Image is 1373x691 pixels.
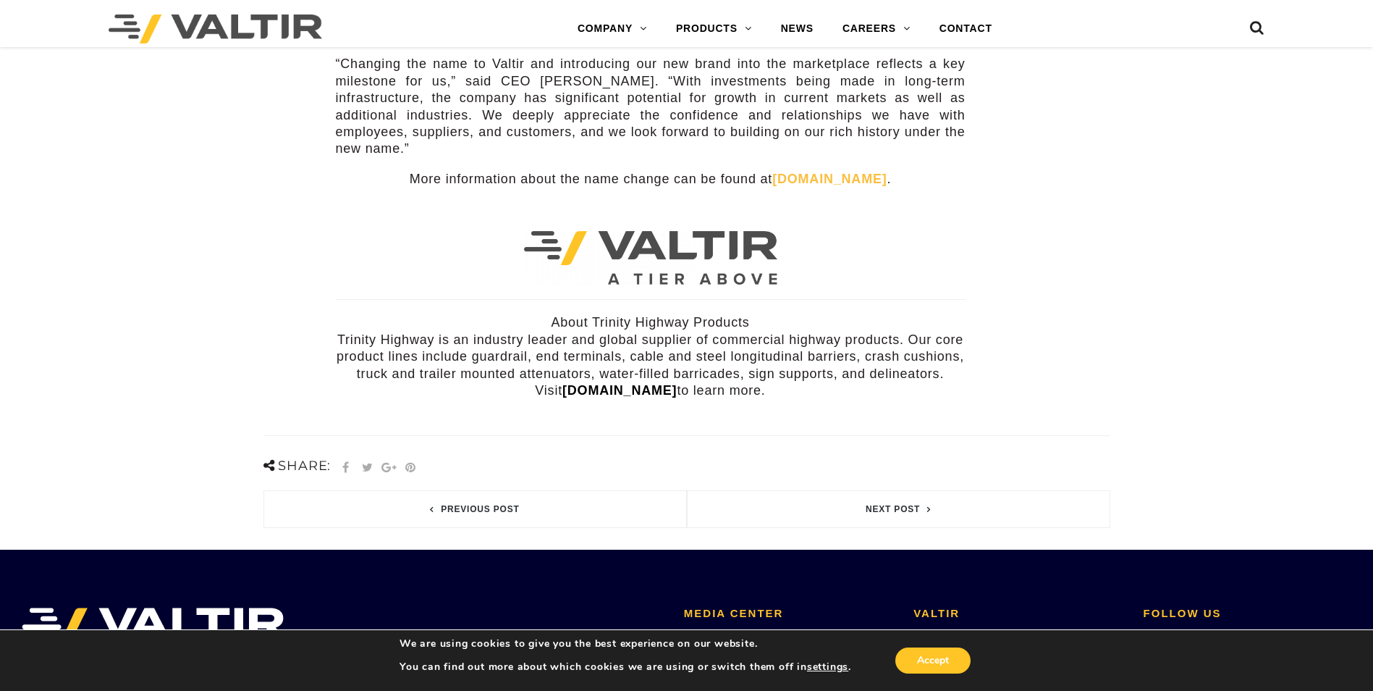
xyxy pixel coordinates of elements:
[766,14,828,43] a: NEWS
[1144,608,1351,620] h2: FOLLOW US
[913,608,1121,620] h2: VALTIR
[336,56,966,157] p: “Changing the name to Valtir and introducing our new brand into the marketplace reflects a key mi...
[109,14,322,43] img: Valtir
[925,14,1007,43] a: CONTACT
[563,14,662,43] a: COMPANY
[336,314,966,399] p: About Trinity Highway Products Trinity Highway is an industry leader and global supplier of comme...
[264,491,687,527] a: Previous post
[562,383,677,398] a: [DOMAIN_NAME]
[400,661,851,674] p: You can find out more about which cookies we are using or switch them off in .
[807,661,848,674] button: settings
[22,608,284,644] img: VALTIR
[400,637,851,650] p: We are using cookies to give you the best experience on our website.
[772,172,887,186] a: [DOMAIN_NAME]
[828,14,925,43] a: CAREERS
[687,491,1110,527] a: Next post
[684,608,892,620] h2: MEDIA CENTER
[263,458,331,474] span: Share:
[662,14,766,43] a: PRODUCTS
[336,171,966,188] p: More information about the name change can be found at .
[895,648,971,674] button: Accept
